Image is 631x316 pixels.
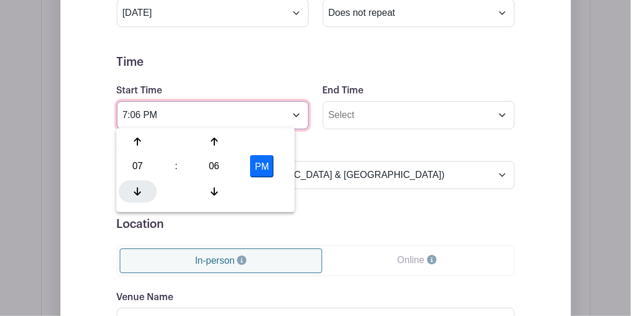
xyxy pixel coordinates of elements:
[119,130,157,153] div: Increment Hour
[117,217,515,231] h5: Location
[120,248,323,273] a: In-person
[117,292,174,303] label: Venue Name
[322,248,511,272] a: Online
[195,180,233,203] div: Decrement Minute
[161,155,192,177] div: :
[323,85,364,96] label: End Time
[117,85,163,96] label: Start Time
[117,101,309,129] input: Select
[117,55,515,69] h5: Time
[323,101,515,129] input: Select
[195,130,233,153] div: Increment Minute
[119,180,157,203] div: Decrement Hour
[195,155,233,177] div: Pick Minute
[251,155,274,177] button: PM
[119,155,157,177] div: Pick Hour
